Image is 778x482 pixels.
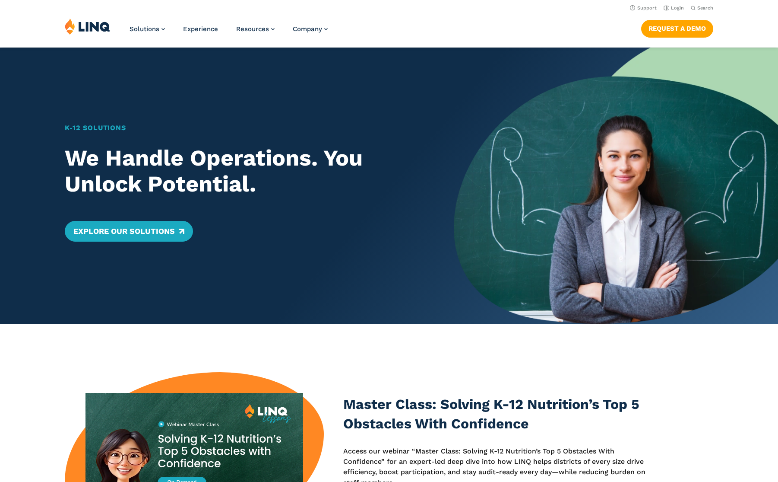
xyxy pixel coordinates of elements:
[65,123,422,133] h1: K‑12 Solutions
[293,25,328,33] a: Company
[454,48,778,324] img: Home Banner
[293,25,322,33] span: Company
[697,5,713,11] span: Search
[236,25,269,33] span: Resources
[130,25,159,33] span: Solutions
[236,25,275,33] a: Resources
[641,20,713,37] a: Request a Demo
[343,395,658,434] h3: Master Class: Solving K-12 Nutrition’s Top 5 Obstacles With Confidence
[664,5,684,11] a: Login
[65,18,111,35] img: LINQ | K‑12 Software
[183,25,218,33] a: Experience
[65,221,193,242] a: Explore Our Solutions
[65,145,422,197] h2: We Handle Operations. You Unlock Potential.
[691,5,713,11] button: Open Search Bar
[641,18,713,37] nav: Button Navigation
[130,18,328,47] nav: Primary Navigation
[130,25,165,33] a: Solutions
[630,5,657,11] a: Support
